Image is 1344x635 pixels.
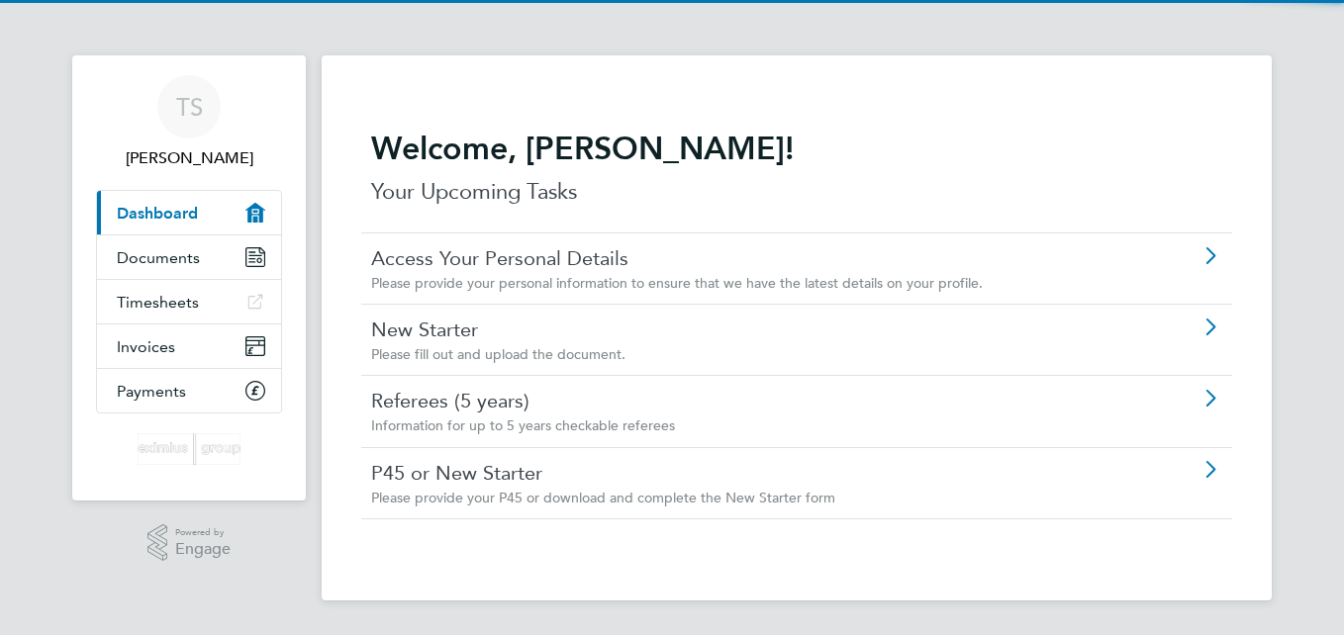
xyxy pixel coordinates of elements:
span: Timesheets [117,293,199,312]
span: Please provide your P45 or download and complete the New Starter form [371,489,835,506]
a: Payments [97,369,281,412]
a: Documents [97,235,281,279]
span: Dashboard [117,204,198,223]
h2: Welcome, [PERSON_NAME]! [371,129,1222,168]
span: Engage [175,541,231,558]
a: Timesheets [97,280,281,323]
span: Tina Sharkey [96,146,282,170]
a: Go to home page [96,433,282,465]
span: Payments [117,382,186,401]
a: Dashboard [97,191,281,234]
nav: Main navigation [72,55,306,500]
span: Information for up to 5 years checkable referees [371,416,675,434]
span: Please fill out and upload the document. [371,345,625,363]
img: eximius-logo-retina.png [138,433,240,465]
a: TS[PERSON_NAME] [96,75,282,170]
a: Powered byEngage [147,524,232,562]
span: TS [176,94,203,120]
a: Invoices [97,324,281,368]
a: Access Your Personal Details [371,245,1110,271]
span: Invoices [117,337,175,356]
span: Please provide your personal information to ensure that we have the latest details on your profile. [371,274,983,292]
a: New Starter [371,317,1110,342]
a: Referees (5 years) [371,388,1110,413]
span: Powered by [175,524,231,541]
span: Documents [117,248,200,267]
a: P45 or New Starter [371,460,1110,486]
p: Your Upcoming Tasks [371,176,1222,208]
